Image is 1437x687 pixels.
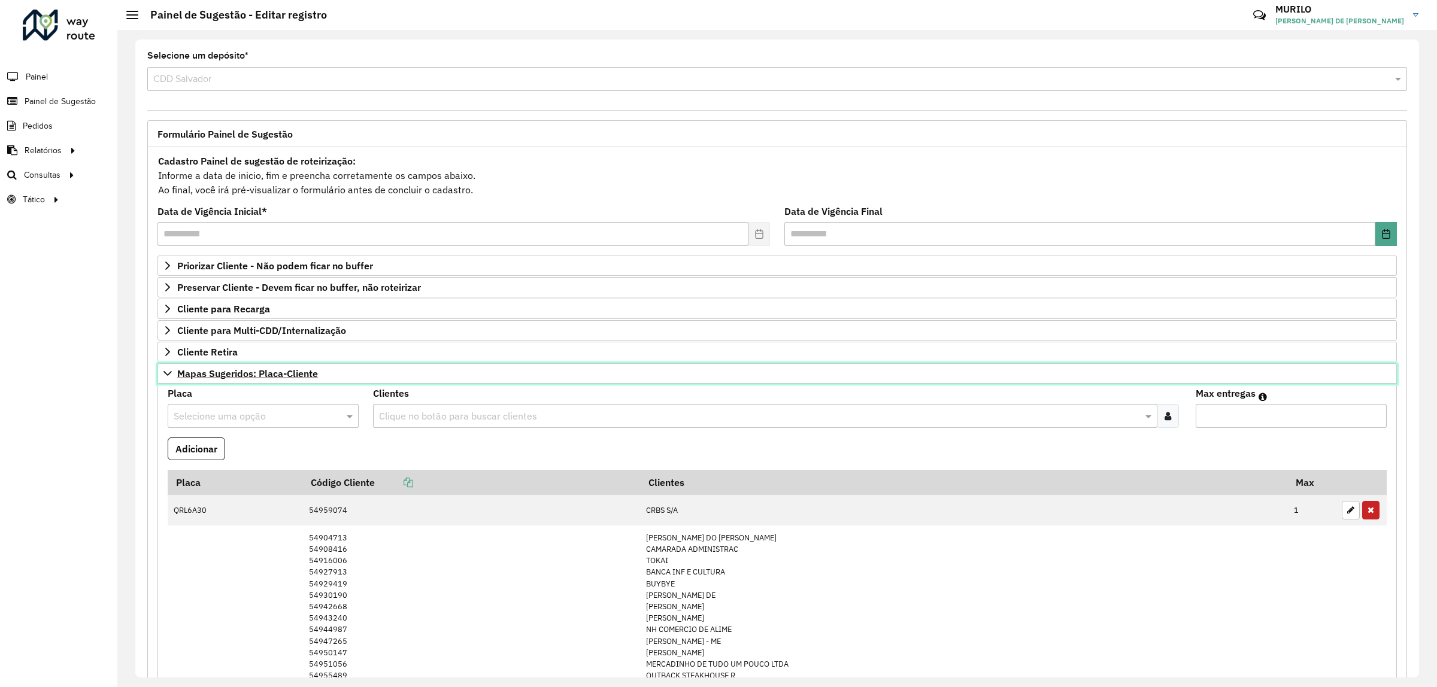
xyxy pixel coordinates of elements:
[1247,2,1272,28] a: Contato Rápido
[784,204,883,218] label: Data de Vigência Final
[23,193,45,206] span: Tático
[26,71,48,83] span: Painel
[375,476,413,488] a: Copiar
[303,495,640,526] td: 54959074
[177,304,270,314] span: Cliente para Recarga
[1375,222,1397,246] button: Choose Date
[157,204,267,218] label: Data de Vigência Inicial
[177,369,318,378] span: Mapas Sugeridos: Placa-Cliente
[177,282,421,292] span: Preservar Cliente - Devem ficar no buffer, não roteirizar
[157,256,1397,276] a: Priorizar Cliente - Não podem ficar no buffer
[157,129,293,139] span: Formulário Painel de Sugestão
[25,144,62,157] span: Relatórios
[168,495,303,526] td: QRL6A30
[157,299,1397,319] a: Cliente para Recarga
[1275,4,1404,15] h3: MURILO
[147,48,248,63] label: Selecione um depósito
[1275,16,1404,26] span: [PERSON_NAME] DE [PERSON_NAME]
[24,169,60,181] span: Consultas
[158,155,356,167] strong: Cadastro Painel de sugestão de roteirização:
[157,342,1397,362] a: Cliente Retira
[177,261,373,270] span: Priorizar Cliente - Não podem ficar no buffer
[23,120,53,132] span: Pedidos
[157,320,1397,341] a: Cliente para Multi-CDD/Internalização
[640,495,1288,526] td: CRBS S/A
[177,326,346,335] span: Cliente para Multi-CDD/Internalização
[1288,495,1336,526] td: 1
[640,470,1288,495] th: Clientes
[1196,386,1256,400] label: Max entregas
[168,386,192,400] label: Placa
[157,153,1397,197] div: Informe a data de inicio, fim e preencha corretamente os campos abaixo. Ao final, você irá pré-vi...
[1288,470,1336,495] th: Max
[177,347,238,357] span: Cliente Retira
[138,8,327,22] h2: Painel de Sugestão - Editar registro
[157,363,1397,384] a: Mapas Sugeridos: Placa-Cliente
[157,277,1397,297] a: Preservar Cliente - Devem ficar no buffer, não roteirizar
[168,470,303,495] th: Placa
[25,95,96,108] span: Painel de Sugestão
[303,470,640,495] th: Código Cliente
[168,437,225,460] button: Adicionar
[1259,392,1267,402] em: Máximo de clientes que serão colocados na mesma rota com os clientes informados
[373,386,409,400] label: Clientes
